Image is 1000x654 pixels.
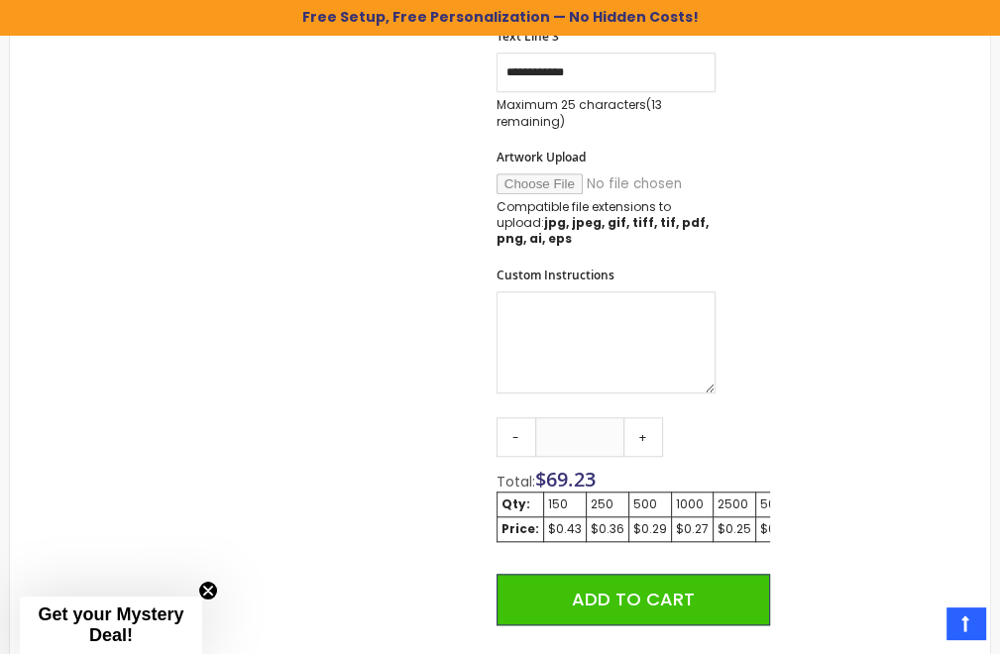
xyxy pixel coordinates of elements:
div: $0.27 [676,521,709,537]
strong: Price: [501,520,539,537]
span: Total: [497,472,535,491]
span: Add to Cart [572,587,695,611]
p: Compatible file extensions to upload: [497,199,716,248]
div: 150 [548,496,582,512]
span: $ [535,466,596,492]
iframe: Google Customer Reviews [836,600,1000,654]
span: Artwork Upload [497,149,586,165]
button: Close teaser [198,581,218,600]
div: Get your Mystery Deal!Close teaser [20,597,202,654]
span: Get your Mystery Deal! [38,604,183,645]
span: Text Line 3 [497,28,559,45]
a: + [623,417,663,457]
div: 250 [591,496,624,512]
span: Custom Instructions [497,267,614,283]
p: Maximum 25 characters [497,97,716,129]
span: (13 remaining) [497,96,662,129]
div: $0.29 [633,521,667,537]
strong: Qty: [501,495,530,512]
div: 1000 [676,496,709,512]
div: $0.43 [548,521,582,537]
div: $0.24 [760,521,794,537]
div: $0.25 [718,521,751,537]
strong: jpg, jpeg, gif, tiff, tif, pdf, png, ai, eps [497,214,709,247]
span: 69.23 [546,466,596,492]
div: $0.36 [591,521,624,537]
div: 5000 [760,496,794,512]
a: - [497,417,536,457]
button: Add to Cart [497,574,770,625]
div: 500 [633,496,667,512]
div: 2500 [718,496,751,512]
